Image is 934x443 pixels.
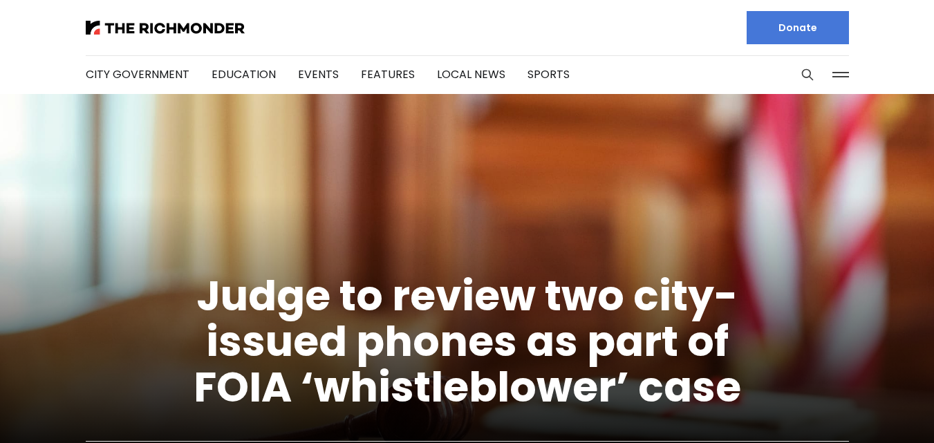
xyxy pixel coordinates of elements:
[194,267,741,416] a: Judge to review two city-issued phones as part of FOIA ‘whistleblower’ case
[437,66,505,82] a: Local News
[86,66,189,82] a: City Government
[527,66,570,82] a: Sports
[747,11,849,44] a: Donate
[298,66,339,82] a: Events
[212,66,276,82] a: Education
[361,66,415,82] a: Features
[86,21,245,35] img: The Richmonder
[797,64,818,85] button: Search this site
